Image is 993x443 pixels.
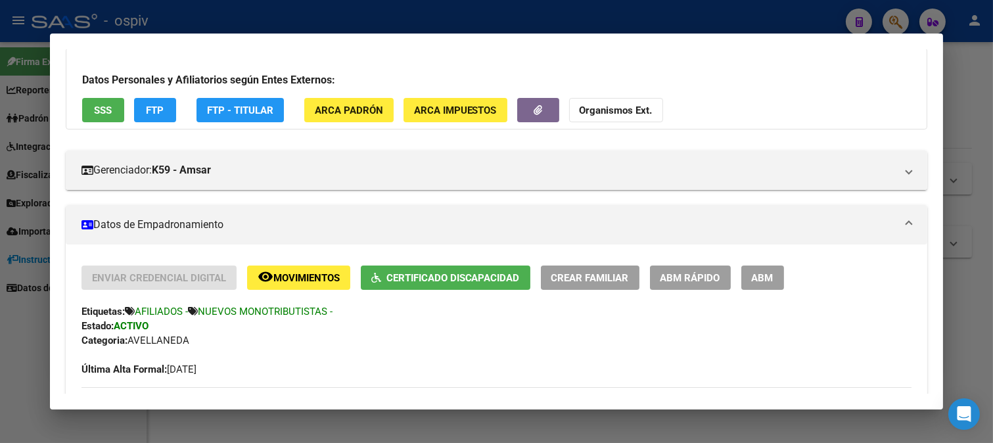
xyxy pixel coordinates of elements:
[247,266,350,290] button: Movimientos
[66,151,928,190] mat-expansion-panel-header: Gerenciador:K59 - Amsar
[650,266,731,290] button: ABM Rápido
[81,162,896,178] mat-panel-title: Gerenciador:
[81,217,896,233] mat-panel-title: Datos de Empadronamiento
[361,266,530,290] button: Certificado Discapacidad
[304,98,394,122] button: ARCA Padrón
[752,272,774,284] span: ABM
[135,306,188,317] span: AFILIADOS -
[114,320,149,332] strong: ACTIVO
[81,363,196,375] span: [DATE]
[258,269,273,285] mat-icon: remove_red_eye
[134,98,176,122] button: FTP
[81,335,127,346] strong: Categoria:
[82,98,124,122] button: SSS
[741,266,784,290] button: ABM
[414,105,497,116] span: ARCA Impuestos
[81,266,237,290] button: Enviar Credencial Digital
[948,398,980,430] div: Open Intercom Messenger
[198,306,333,317] span: NUEVOS MONOTRIBUTISTAS -
[66,205,928,245] mat-expansion-panel-header: Datos de Empadronamiento
[81,333,912,348] div: AVELLANEDA
[82,72,912,88] h3: Datos Personales y Afiliatorios según Entes Externos:
[273,272,340,284] span: Movimientos
[81,320,114,332] strong: Estado:
[94,105,112,116] span: SSS
[146,105,164,116] span: FTP
[207,105,273,116] span: FTP - Titular
[315,105,383,116] span: ARCA Padrón
[660,272,720,284] span: ABM Rápido
[81,363,167,375] strong: Última Alta Formal:
[152,162,211,178] strong: K59 - Amsar
[386,272,520,284] span: Certificado Discapacidad
[569,98,663,122] button: Organismos Ext.
[196,98,284,122] button: FTP - Titular
[92,272,226,284] span: Enviar Credencial Digital
[551,272,629,284] span: Crear Familiar
[404,98,507,122] button: ARCA Impuestos
[81,306,125,317] strong: Etiquetas:
[541,266,639,290] button: Crear Familiar
[580,105,653,116] strong: Organismos Ext.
